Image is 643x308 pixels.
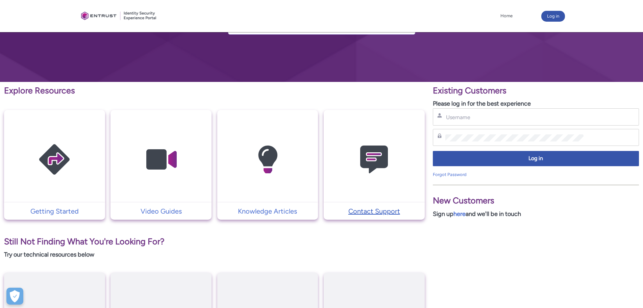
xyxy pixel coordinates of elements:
img: Video Guides [129,123,193,196]
div: Cookie Preferences [6,288,23,305]
a: Knowledge Articles [217,206,318,216]
img: Getting Started [22,123,86,196]
span: Log in [437,155,635,162]
p: Try our technical resources below [4,250,425,259]
a: Home [499,11,514,21]
a: Video Guides [110,206,212,216]
p: Getting Started [7,206,102,216]
a: Contact Support [324,206,425,216]
p: Knowledge Articles [221,206,315,216]
img: Knowledge Articles [236,123,300,196]
input: Username [445,114,584,121]
p: Existing Customers [433,84,639,97]
a: here [453,210,466,218]
button: Log in [541,11,565,22]
p: Still Not Finding What You're Looking For? [4,235,425,248]
p: Please log in for the best experience [433,99,639,108]
a: Getting Started [4,206,105,216]
button: Open Preferences [6,288,23,305]
p: Video Guides [114,206,208,216]
p: Explore Resources [4,84,425,97]
p: Contact Support [327,206,421,216]
p: Sign up and we'll be in touch [433,210,639,219]
p: New Customers [433,194,639,207]
a: Forgot Password [433,172,467,177]
button: Log in [433,151,639,166]
img: Contact Support [342,123,406,196]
